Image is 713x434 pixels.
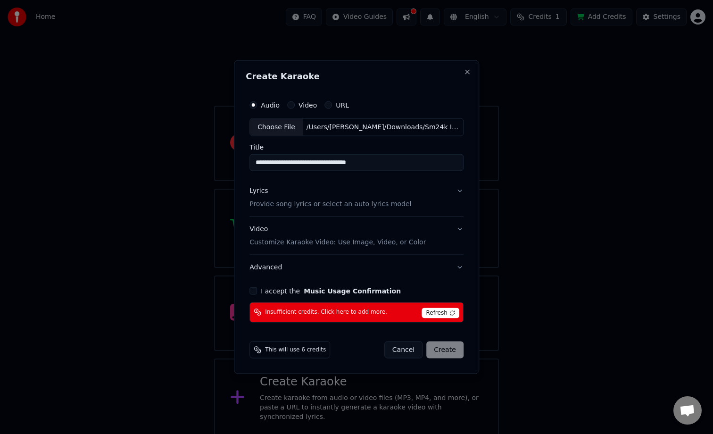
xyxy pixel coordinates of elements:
span: This will use 6 credits [265,346,326,353]
label: Audio [261,102,280,108]
span: Refresh [422,308,459,318]
label: Video [298,102,317,108]
div: Lyrics [249,186,268,196]
p: Customize Karaoke Video: Use Image, Video, or Color [249,237,426,247]
button: I accept the [304,287,401,294]
button: Advanced [249,255,464,279]
div: Video [249,225,426,247]
label: I accept the [261,287,401,294]
p: Provide song lyrics or select an auto lyrics model [249,200,411,209]
button: LyricsProvide song lyrics or select an auto lyrics model [249,179,464,217]
label: Title [249,144,464,150]
div: /Users/[PERSON_NAME]/Downloads/Sm24k I believe No faith freestyle FIN.mp3 [303,123,463,132]
button: Cancel [384,341,423,358]
h2: Create Karaoke [246,72,467,81]
div: Choose File [250,119,303,136]
span: Insufficient credits. Click here to add more. [265,309,387,316]
button: VideoCustomize Karaoke Video: Use Image, Video, or Color [249,217,464,255]
label: URL [336,102,349,108]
